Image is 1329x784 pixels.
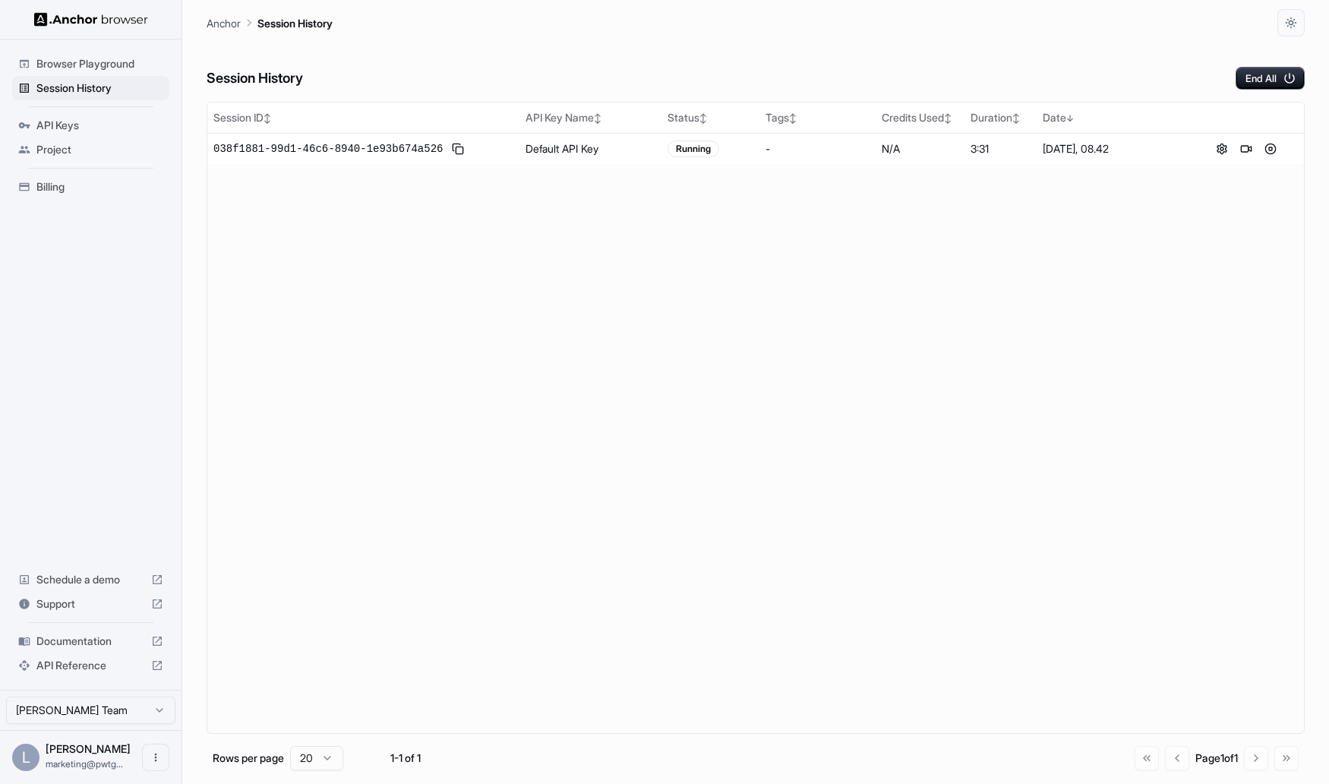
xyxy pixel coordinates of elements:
div: API Reference [12,653,169,678]
div: Page 1 of 1 [1195,751,1238,766]
div: 3:31 [971,141,1031,156]
div: N/A [882,141,958,156]
span: 038f1881-99d1-46c6-8940-1e93b674a526 [213,141,443,156]
span: Session History [36,81,163,96]
div: Billing [12,175,169,199]
div: Credits Used [882,110,958,125]
span: API Keys [36,118,163,133]
div: Session History [12,76,169,100]
span: Lasse Rasmussen [46,742,131,755]
div: Session ID [213,110,513,125]
div: L [12,744,39,771]
p: Session History [257,15,333,31]
p: Rows per page [213,751,284,766]
span: ↕ [699,112,707,124]
img: Anchor Logo [34,12,148,27]
div: Schedule a demo [12,567,169,592]
div: Duration [971,110,1031,125]
span: ↕ [264,112,271,124]
button: Open menu [142,744,169,771]
div: Project [12,138,169,162]
div: Date [1043,110,1182,125]
div: API Keys [12,113,169,138]
div: [DATE], 08.42 [1043,141,1182,156]
h6: Session History [207,68,303,90]
span: Documentation [36,634,145,649]
div: Status [668,110,753,125]
div: Documentation [12,629,169,653]
p: Anchor [207,15,241,31]
span: ↕ [789,112,797,124]
div: Browser Playground [12,52,169,76]
div: Running [668,141,719,157]
span: ↕ [594,112,601,124]
span: Billing [36,179,163,194]
span: Schedule a demo [36,572,145,587]
div: 1-1 of 1 [368,751,444,766]
span: Support [36,596,145,612]
div: Support [12,592,169,616]
div: API Key Name [526,110,656,125]
td: Default API Key [519,133,662,164]
button: End All [1236,67,1305,90]
span: ↕ [944,112,952,124]
nav: breadcrumb [207,14,333,31]
span: marketing@pwtgroup.dk [46,758,123,770]
div: - [766,141,869,156]
span: Project [36,142,163,157]
span: ↓ [1066,112,1074,124]
span: ↕ [1012,112,1020,124]
div: Tags [766,110,869,125]
span: API Reference [36,658,145,673]
span: Browser Playground [36,56,163,71]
